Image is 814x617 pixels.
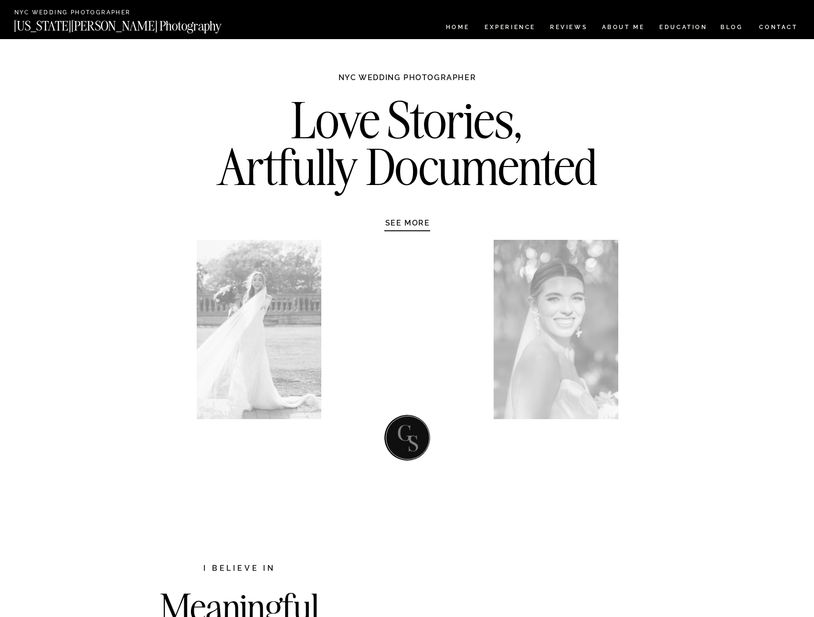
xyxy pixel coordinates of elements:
a: EDUCATION [658,24,708,32]
h2: I believe in [153,563,326,576]
a: HOME [444,24,471,32]
a: [US_STATE][PERSON_NAME] Photography [14,20,254,28]
a: ABOUT ME [602,24,645,32]
a: BLOG [720,24,743,32]
a: REVIEWS [550,24,586,32]
h1: NYC WEDDING PHOTOGRAPHER [318,72,497,92]
a: Experience [485,24,535,32]
a: SEE MORE [362,218,453,227]
h2: Love Stories, Artfully Documented [207,97,608,197]
a: NYC Wedding Photographer [14,10,158,17]
a: CONTACT [759,22,798,32]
